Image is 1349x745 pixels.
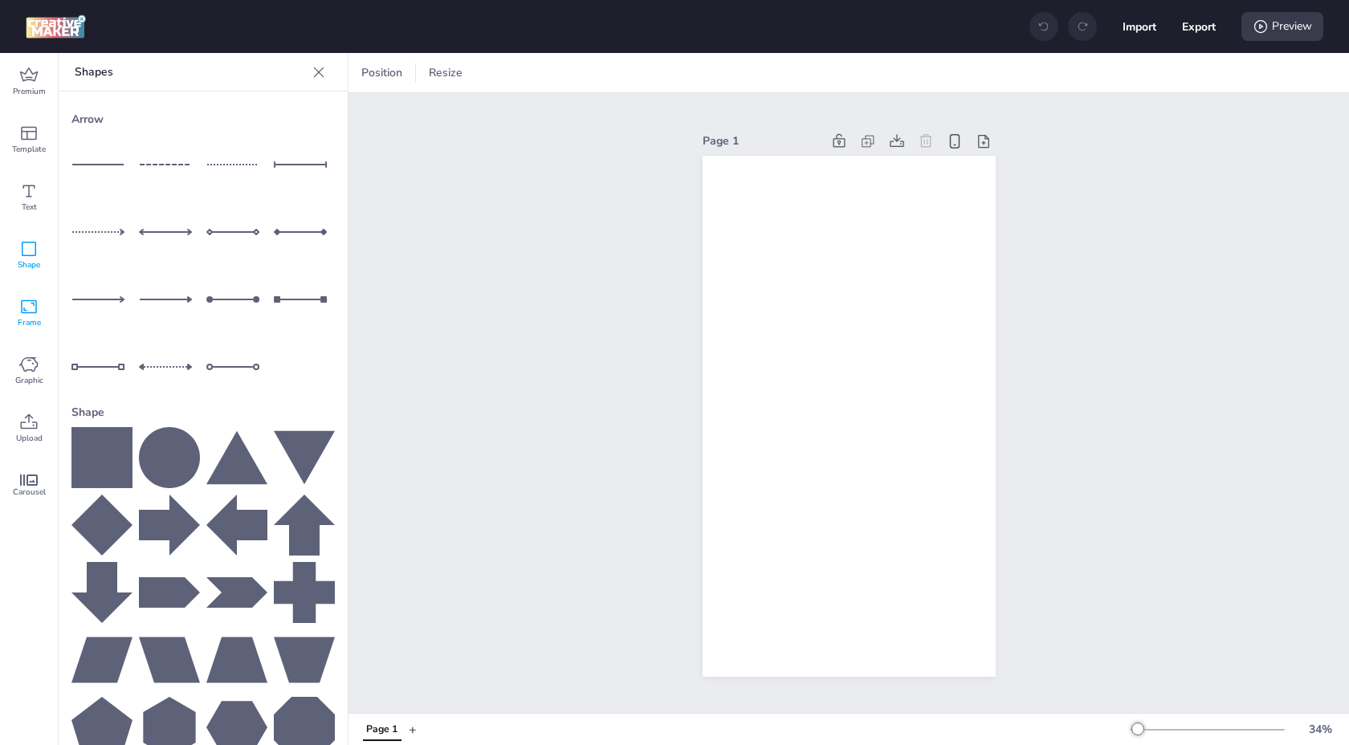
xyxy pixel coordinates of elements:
[1123,10,1156,43] button: Import
[1182,10,1216,43] button: Export
[426,64,466,81] span: Resize
[703,132,822,149] div: Page 1
[1301,721,1339,738] div: 34 %
[71,397,335,427] div: Shape
[13,85,46,98] span: Premium
[16,432,43,445] span: Upload
[358,64,406,81] span: Position
[409,715,417,743] button: +
[71,104,335,134] div: Arrow
[1241,12,1323,41] div: Preview
[13,486,46,499] span: Carousel
[12,143,46,156] span: Template
[26,14,86,39] img: logo Creative Maker
[75,53,306,92] p: Shapes
[15,374,43,387] span: Graphic
[355,715,409,743] div: Tabs
[22,201,37,214] span: Text
[18,316,41,329] span: Frame
[366,723,397,737] div: Page 1
[18,259,40,271] span: Shape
